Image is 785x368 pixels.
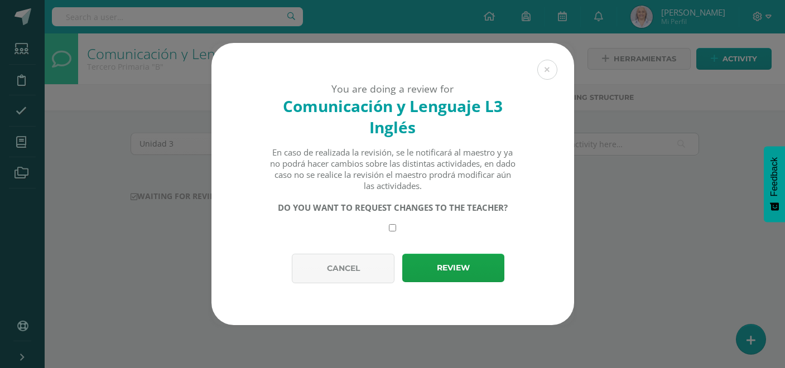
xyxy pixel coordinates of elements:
[278,202,508,213] strong: DO YOU WANT TO REQUEST CHANGES TO THE TEACHER?
[537,60,557,80] button: Close (Esc)
[269,147,516,191] div: En caso de realizada la revisión, se le notificará al maestro y ya no podrá hacer cambios sobre l...
[764,146,785,222] button: Feedback - Mostrar encuesta
[402,254,504,282] button: Review
[292,254,395,283] button: Cancel
[283,95,503,138] strong: Comunicación y Lenguaje L3 Inglés
[389,224,396,231] input: Require changes
[231,82,555,95] div: You are doing a review for
[769,157,779,196] span: Feedback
